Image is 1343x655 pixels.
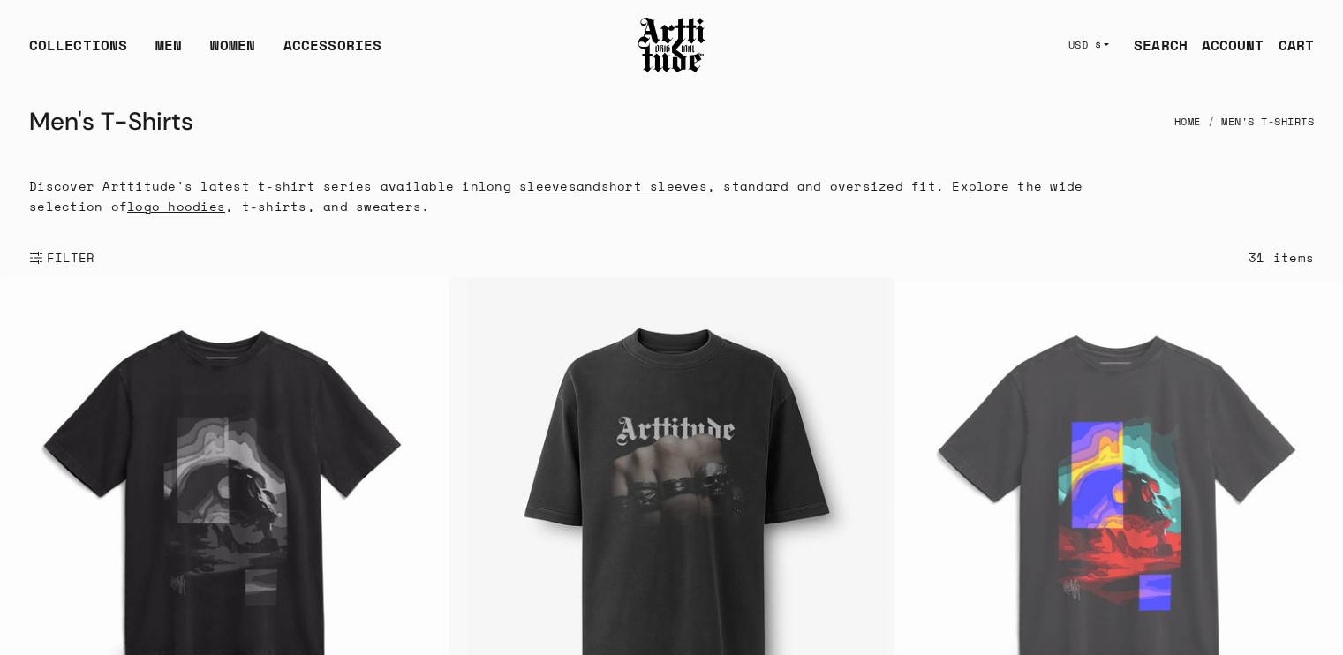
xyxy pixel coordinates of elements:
[1264,27,1314,63] a: Open cart
[43,249,95,267] span: FILTER
[479,177,577,195] a: long sleeves
[155,34,182,70] a: MEN
[1188,27,1264,63] a: ACCOUNT
[29,238,95,277] button: Show filters
[29,101,193,143] h1: Men's T-Shirts
[15,34,396,70] ul: Main navigation
[29,176,1103,216] p: Discover Arttitude's latest t-shirt series available in and , standard and oversized fit. Explore...
[1279,34,1314,56] div: CART
[1058,26,1120,64] button: USD $
[1249,247,1314,267] div: 31 items
[637,15,707,75] img: Arttitude
[1174,102,1201,141] a: Home
[601,177,707,195] a: short sleeves
[283,34,381,70] div: ACCESSORIES
[1068,38,1102,52] span: USD $
[29,34,127,70] div: COLLECTIONS
[1201,102,1315,141] li: Men's T-Shirts
[127,197,225,215] a: logo hoodies
[1120,27,1188,63] a: SEARCH
[210,34,255,70] a: WOMEN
